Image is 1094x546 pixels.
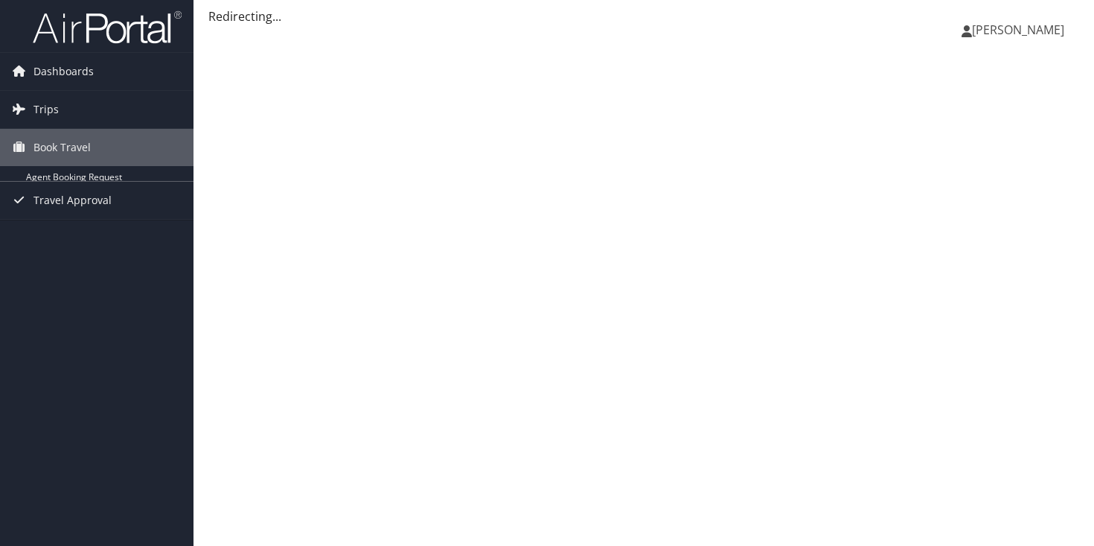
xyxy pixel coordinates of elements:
a: [PERSON_NAME] [962,7,1079,52]
span: Book Travel [33,129,91,166]
span: Trips [33,91,59,128]
span: Travel Approval [33,182,112,219]
div: Redirecting... [208,7,1079,25]
span: Dashboards [33,53,94,90]
span: [PERSON_NAME] [972,22,1064,38]
img: airportal-logo.png [33,10,182,45]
